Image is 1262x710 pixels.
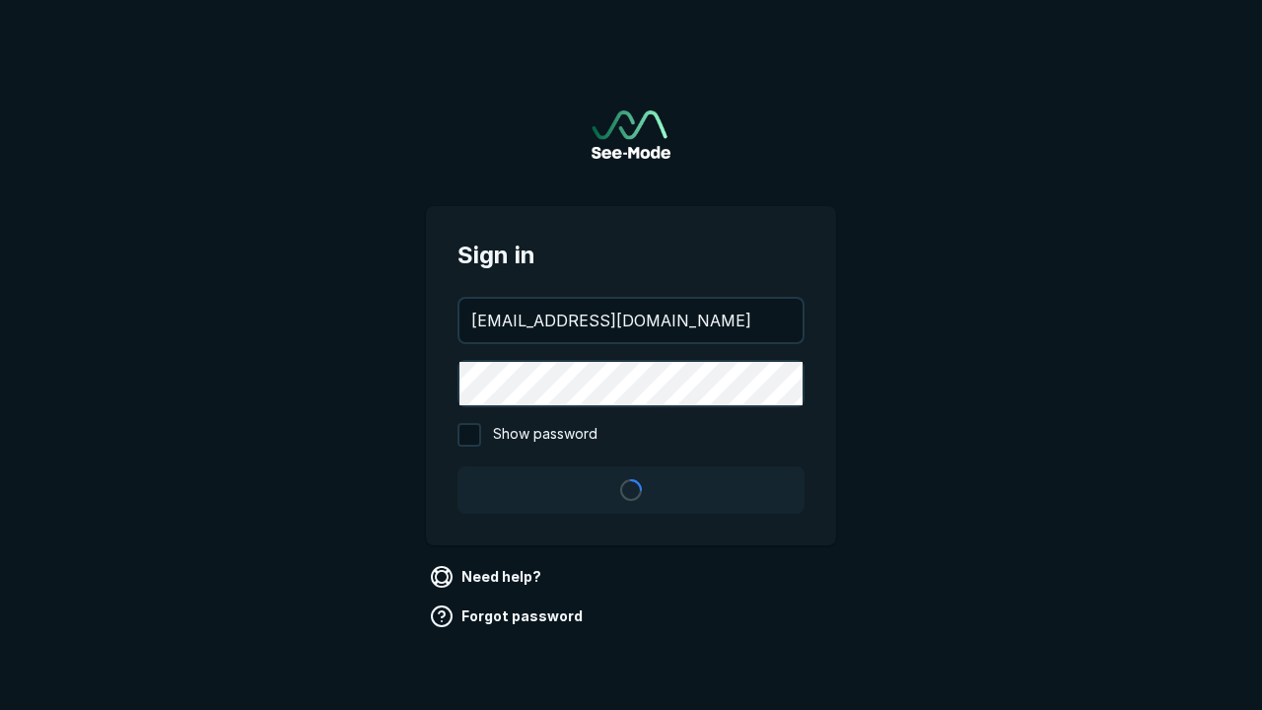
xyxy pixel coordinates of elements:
input: your@email.com [459,299,803,342]
span: Sign in [457,238,805,273]
span: Show password [493,423,597,447]
a: Need help? [426,561,549,593]
img: See-Mode Logo [592,110,670,159]
a: Go to sign in [592,110,670,159]
a: Forgot password [426,601,591,632]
